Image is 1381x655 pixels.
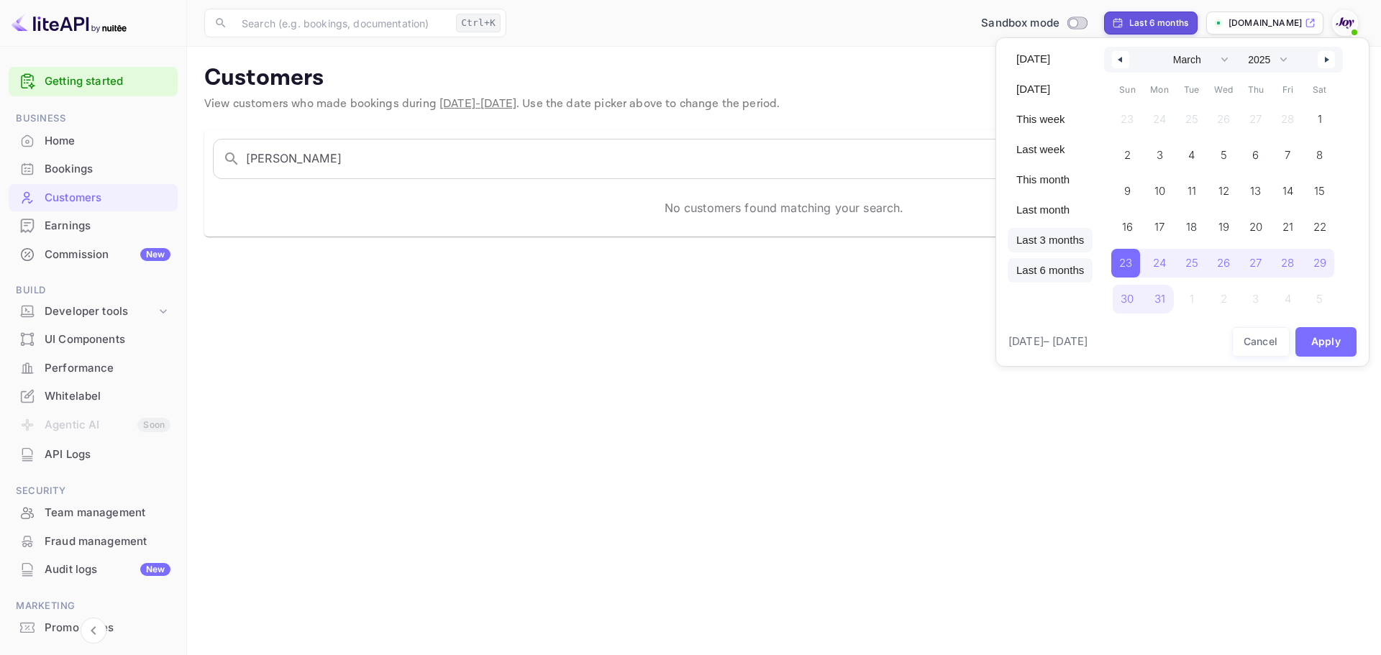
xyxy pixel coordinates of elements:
[1124,142,1131,168] span: 2
[1272,173,1304,202] button: 14
[1239,78,1272,101] span: Thu
[1008,168,1093,192] button: This month
[1144,245,1176,274] button: 24
[1175,209,1208,238] button: 18
[1250,178,1261,204] span: 13
[1153,250,1166,276] span: 24
[1239,245,1272,274] button: 27
[1008,47,1093,71] button: [DATE]
[1304,173,1336,202] button: 15
[1272,78,1304,101] span: Fri
[1119,250,1132,276] span: 23
[1239,173,1272,202] button: 13
[1304,245,1336,274] button: 29
[1249,250,1262,276] span: 27
[1208,209,1240,238] button: 19
[1285,142,1290,168] span: 7
[1111,137,1144,166] button: 2
[1008,137,1093,162] button: Last week
[1304,78,1336,101] span: Sat
[1008,258,1093,283] button: Last 6 months
[1111,78,1144,101] span: Sun
[1218,178,1229,204] span: 12
[1175,173,1208,202] button: 11
[1218,214,1229,240] span: 19
[1188,178,1196,204] span: 11
[1239,137,1272,166] button: 6
[1318,106,1322,132] span: 1
[1252,142,1259,168] span: 6
[1121,286,1134,312] span: 30
[1144,281,1176,310] button: 31
[1304,137,1336,166] button: 8
[1208,245,1240,274] button: 26
[1111,245,1144,274] button: 23
[1154,286,1165,312] span: 31
[1304,101,1336,130] button: 1
[1111,173,1144,202] button: 9
[1144,209,1176,238] button: 17
[1124,178,1131,204] span: 9
[1111,209,1144,238] button: 16
[1313,250,1326,276] span: 29
[1144,78,1176,101] span: Mon
[1154,214,1164,240] span: 17
[1282,178,1293,204] span: 14
[1208,173,1240,202] button: 12
[1188,142,1195,168] span: 4
[1008,77,1093,101] button: [DATE]
[1272,137,1304,166] button: 7
[1217,250,1230,276] span: 26
[1186,214,1197,240] span: 18
[1008,107,1093,132] button: This week
[1295,327,1357,357] button: Apply
[1122,214,1133,240] span: 16
[1314,178,1325,204] span: 15
[1272,209,1304,238] button: 21
[1175,137,1208,166] button: 4
[1008,198,1093,222] button: Last month
[1282,214,1293,240] span: 21
[1208,78,1240,101] span: Wed
[1221,142,1227,168] span: 5
[1144,173,1176,202] button: 10
[1272,245,1304,274] button: 28
[1008,228,1093,252] button: Last 3 months
[1281,250,1294,276] span: 28
[1008,334,1088,350] span: [DATE] – [DATE]
[1304,209,1336,238] button: 22
[1313,214,1326,240] span: 22
[1175,245,1208,274] button: 25
[1249,214,1262,240] span: 20
[1144,137,1176,166] button: 3
[1239,209,1272,238] button: 20
[1157,142,1163,168] span: 3
[1232,327,1290,357] button: Cancel
[1154,178,1165,204] span: 10
[1316,142,1323,168] span: 8
[1208,137,1240,166] button: 5
[1175,78,1208,101] span: Tue
[1185,250,1198,276] span: 25
[1111,281,1144,310] button: 30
